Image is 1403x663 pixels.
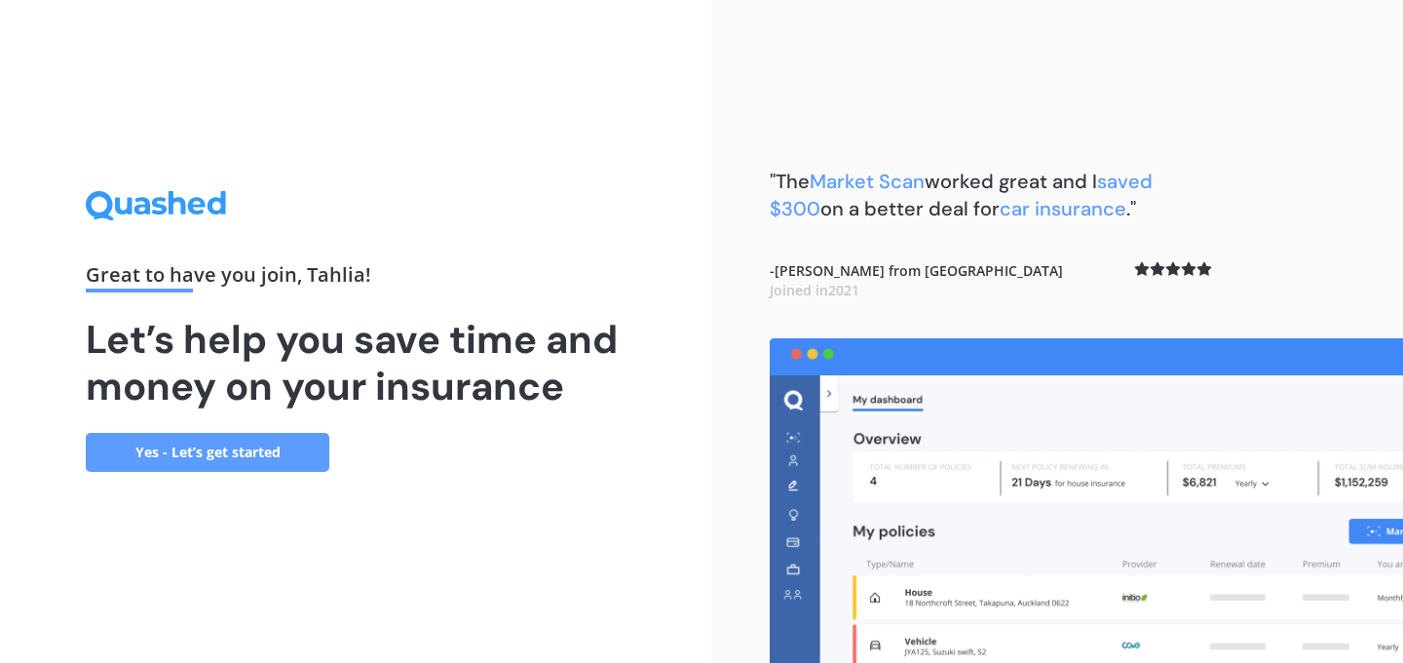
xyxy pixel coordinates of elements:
[770,261,1063,299] b: - [PERSON_NAME] from [GEOGRAPHIC_DATA]
[86,265,626,292] div: Great to have you join , Tahlia !
[770,169,1153,221] b: "The worked great and I on a better deal for ."
[770,169,1153,221] span: saved $300
[770,338,1403,663] img: dashboard.webp
[86,316,626,409] h1: Let’s help you save time and money on your insurance
[86,433,329,472] a: Yes - Let’s get started
[770,281,859,299] span: Joined in 2021
[1000,196,1126,221] span: car insurance
[810,169,925,194] span: Market Scan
